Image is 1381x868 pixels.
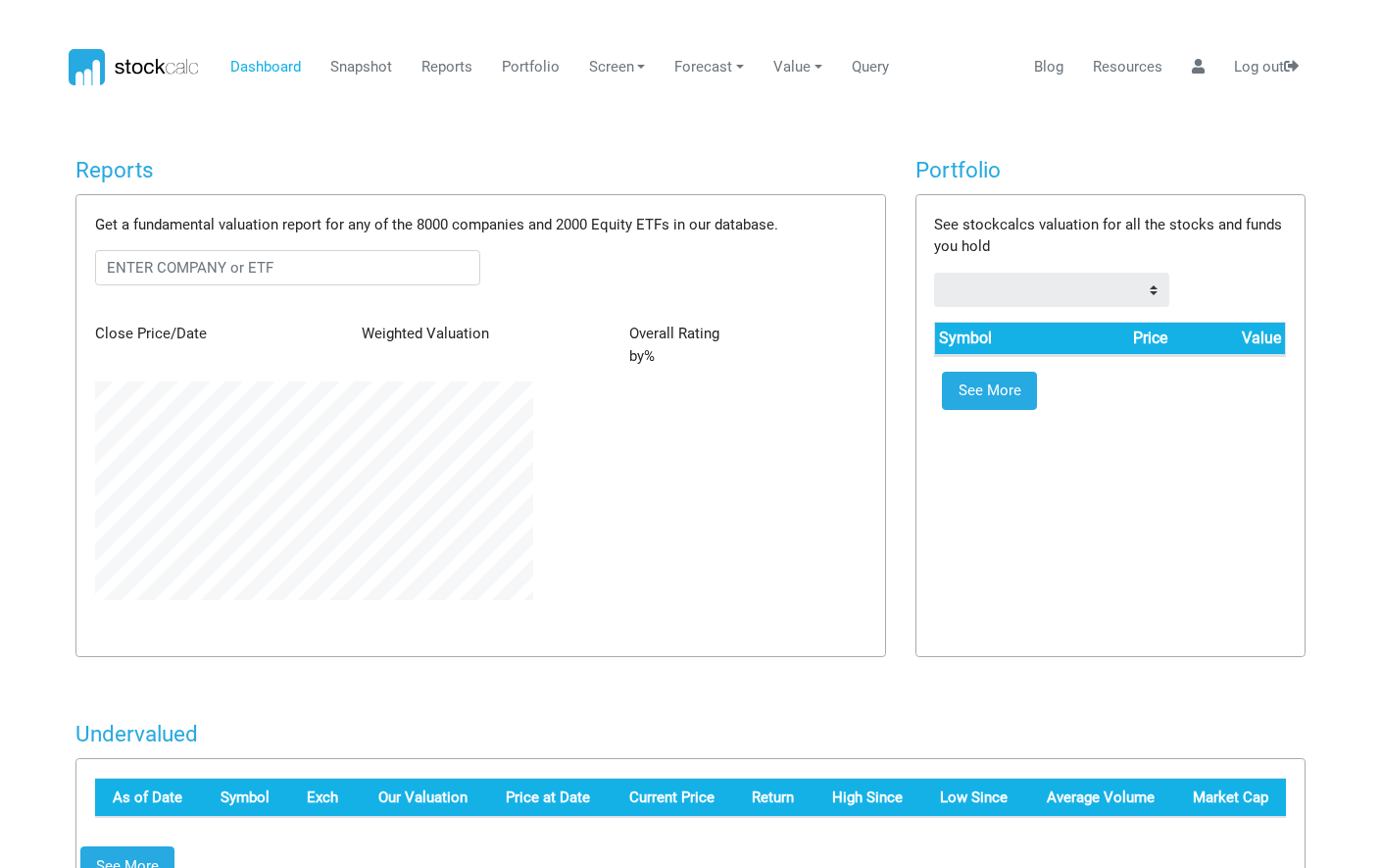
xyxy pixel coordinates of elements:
span: Overall Rating [629,325,719,342]
th: Symbol [935,323,1060,355]
a: Forecast [667,49,752,86]
a: Value [766,49,830,86]
th: Stock Exchange [289,778,358,817]
th: Price [1060,323,1170,355]
a: Screen [581,49,653,86]
th: Stock Ticker [203,778,289,817]
p: Get a fundamental valuation report for any of the 8000 companies and 2000 Equity ETFs in our data... [95,214,866,236]
a: Resources [1085,49,1169,86]
th: Low Since [920,778,1026,817]
a: Reports [414,49,479,86]
a: Query [844,49,896,86]
th: Close Price on the Reference Date [485,778,608,817]
th: Average 30 day Volume [1025,778,1172,817]
th: Weighted Average Fundamental Valuation [358,778,485,817]
p: See stockcalcs valuation for all the stocks and funds you hold [934,214,1286,258]
a: Dashboard [222,49,308,86]
a: Log out [1226,49,1306,86]
th: Reference Date [95,778,203,817]
a: Blog [1026,49,1070,86]
div: by % [615,323,881,367]
h4: Portfolio [915,157,1306,183]
span: Close Price/Date [95,325,207,342]
h4: Undervalued [75,721,1306,747]
th: Market Cap [1172,778,1286,817]
input: ENTER COMPANY or ETF [95,250,481,285]
th: Value [1170,323,1285,355]
a: See More [942,372,1037,411]
a: Portfolio [494,49,567,86]
h4: Reports [75,157,886,183]
th: High Since [812,778,920,817]
a: Snapshot [322,49,399,86]
th: Last Close Price [608,778,731,817]
th: Return since Reference Date [732,778,812,817]
span: Weighted Valuation [362,325,489,342]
